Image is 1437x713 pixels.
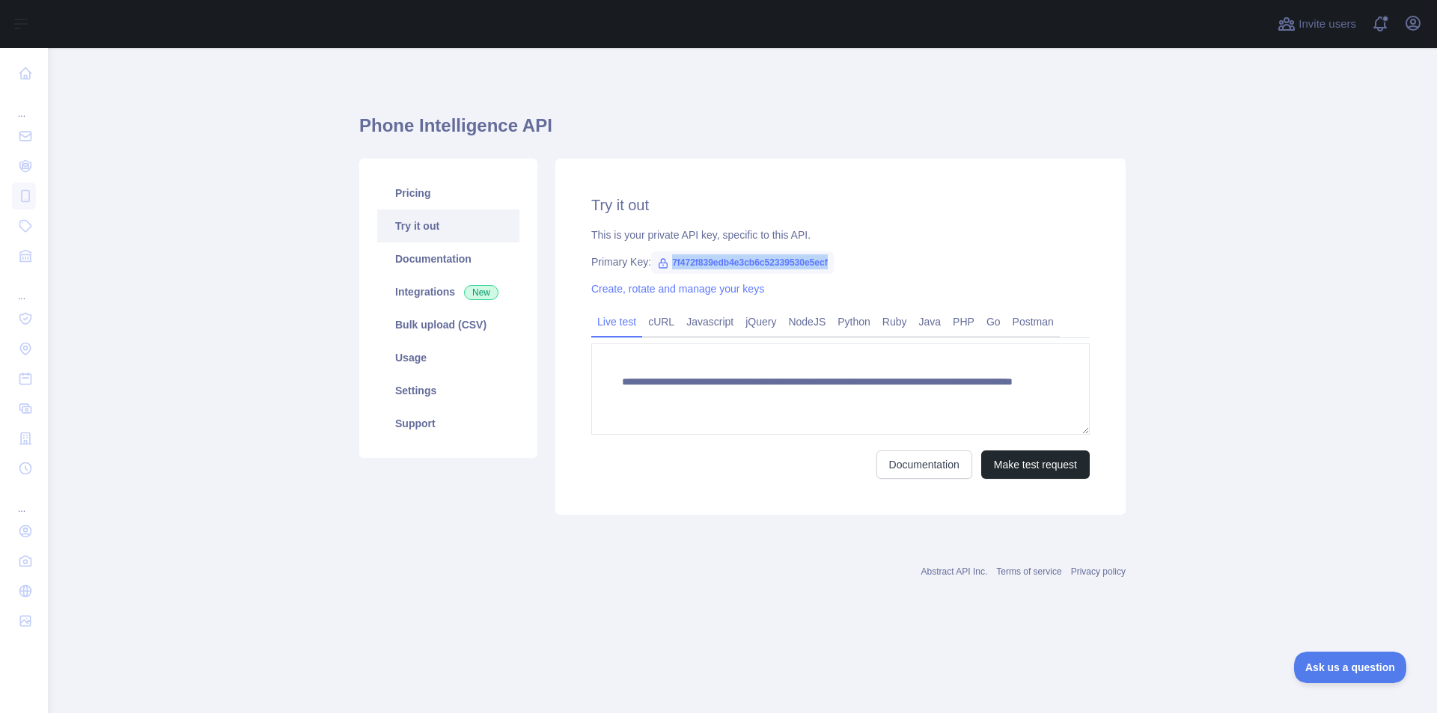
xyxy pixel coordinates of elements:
div: ... [12,485,36,515]
a: Pricing [377,177,519,209]
div: Primary Key: [591,254,1090,269]
a: Live test [591,310,642,334]
div: ... [12,272,36,302]
a: Bulk upload (CSV) [377,308,519,341]
h2: Try it out [591,195,1090,215]
a: Settings [377,374,519,407]
a: Java [913,310,948,334]
div: ... [12,90,36,120]
a: Integrations New [377,275,519,308]
a: Javascript [680,310,739,334]
button: Invite users [1275,12,1359,36]
span: 7f472f839edb4e3cb6c52339530e5ecf [651,251,834,274]
a: Support [377,407,519,440]
div: This is your private API key, specific to this API. [591,227,1090,242]
a: Go [980,310,1007,334]
iframe: Toggle Customer Support [1294,652,1407,683]
h1: Phone Intelligence API [359,114,1126,150]
a: Create, rotate and manage your keys [591,283,764,295]
a: Privacy policy [1071,566,1126,577]
a: cURL [642,310,680,334]
a: Python [832,310,876,334]
span: Invite users [1299,16,1356,33]
a: Terms of service [996,566,1061,577]
a: Documentation [377,242,519,275]
a: NodeJS [782,310,832,334]
button: Make test request [981,450,1090,479]
a: Abstract API Inc. [921,566,988,577]
a: PHP [947,310,980,334]
a: Ruby [876,310,913,334]
a: jQuery [739,310,782,334]
a: Postman [1007,310,1060,334]
a: Documentation [876,450,972,479]
span: New [464,285,498,300]
a: Try it out [377,209,519,242]
a: Usage [377,341,519,374]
